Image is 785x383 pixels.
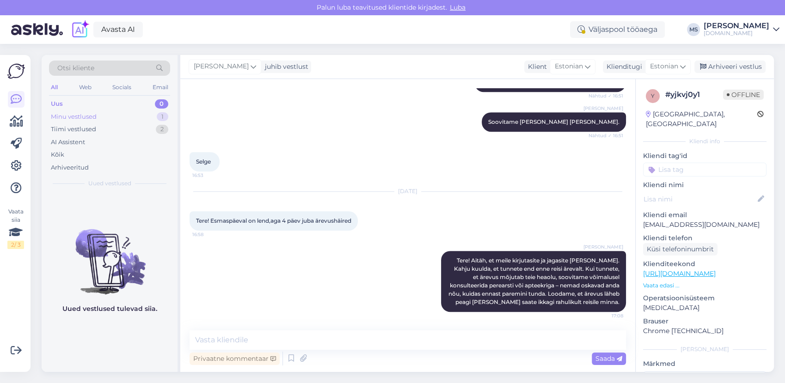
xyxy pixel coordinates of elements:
div: Privaatne kommentaar [190,353,280,365]
input: Lisa nimi [644,194,756,204]
span: Selge [196,158,211,165]
div: MS [687,23,700,36]
span: 17:08 [589,312,623,319]
div: 0 [155,99,168,109]
img: Askly Logo [7,62,25,80]
span: Luba [447,3,468,12]
div: Kõik [51,150,64,159]
div: Socials [110,81,133,93]
div: Väljaspool tööaega [570,21,665,38]
span: Otsi kliente [57,63,94,73]
span: Tere! Aitäh, et meile kirjutasite ja jagasite [PERSON_NAME]. Kahju kuulda, et tunnete end enne re... [448,257,621,305]
div: 1 [157,112,168,122]
span: 16:58 [192,231,227,238]
div: Klienditugi [603,62,642,72]
span: Soovitame [PERSON_NAME] [PERSON_NAME]. [488,118,619,125]
div: Tiimi vestlused [51,125,96,134]
span: y [651,92,655,99]
p: Kliendi telefon [643,233,767,243]
span: Saada [595,354,622,363]
div: 2 / 3 [7,241,24,249]
div: [PERSON_NAME] [704,22,769,30]
a: [URL][DOMAIN_NAME] [643,269,716,278]
div: Uus [51,99,63,109]
img: explore-ai [70,20,90,39]
div: [DOMAIN_NAME] [704,30,769,37]
span: Tere! Esmaspäeval on lend,aga 4 päev juba ärevushäired [196,217,351,224]
p: Kliendi tag'id [643,151,767,161]
a: Avasta AI [93,22,143,37]
span: Uued vestlused [88,179,131,188]
div: Küsi telefoninumbrit [643,243,718,255]
input: Lisa tag [643,163,767,176]
p: Märkmed [643,359,767,369]
div: Kliendi info [643,137,767,146]
span: Estonian [555,61,583,72]
p: Uued vestlused tulevad siia. [62,304,157,314]
a: [PERSON_NAME][DOMAIN_NAME] [704,22,779,37]
div: Arhiveeritud [51,163,89,172]
p: Brauser [643,316,767,326]
p: [EMAIL_ADDRESS][DOMAIN_NAME] [643,220,767,230]
div: Arhiveeri vestlus [694,61,766,73]
span: Nähtud ✓ 16:51 [589,132,623,139]
div: Minu vestlused [51,112,97,122]
div: AI Assistent [51,138,85,147]
div: Email [151,81,170,93]
div: Vaata siia [7,207,24,249]
div: [DATE] [190,187,626,195]
div: Klient [524,62,547,72]
p: [MEDICAL_DATA] [643,303,767,313]
span: [PERSON_NAME] [583,243,623,250]
div: juhib vestlust [261,62,308,72]
span: [PERSON_NAME] [583,105,623,112]
div: [GEOGRAPHIC_DATA], [GEOGRAPHIC_DATA] [646,109,757,129]
div: [PERSON_NAME] [643,345,767,353]
div: Web [77,81,93,93]
img: No chats [42,213,178,296]
p: Vaata edasi ... [643,281,767,290]
div: 2 [156,125,168,134]
div: # yjkvj0y1 [665,89,723,100]
p: Chrome [TECHNICAL_ID] [643,326,767,336]
span: Estonian [650,61,678,72]
span: Nähtud ✓ 16:51 [589,92,623,99]
span: Offline [723,90,764,100]
p: Kliendi nimi [643,180,767,190]
span: [PERSON_NAME] [194,61,249,72]
span: 16:53 [192,172,227,179]
div: All [49,81,60,93]
p: Kliendi email [643,210,767,220]
p: Operatsioonisüsteem [643,293,767,303]
p: Klienditeekond [643,259,767,269]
